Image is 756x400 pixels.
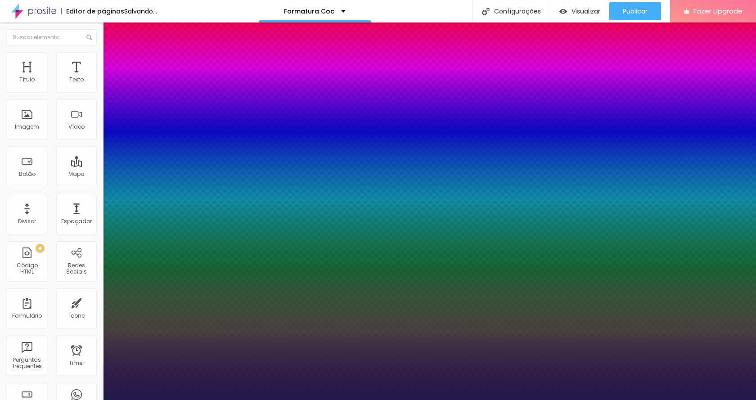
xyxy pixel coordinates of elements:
img: view-1.svg [559,8,567,15]
div: Texto [69,76,84,83]
div: Mapa [68,171,85,177]
button: Visualizar [550,2,609,20]
span: Fazer Upgrade [693,7,742,15]
span: Publicar [623,8,648,15]
img: Icone [86,35,92,40]
div: Formulário [12,313,42,319]
div: Perguntas frequentes [9,357,45,370]
p: Formatura Coc [284,8,334,14]
div: Botão [19,171,36,177]
div: Timer [69,360,84,366]
div: Divisor [18,218,36,225]
div: Espaçador [61,218,92,225]
div: Imagem [15,124,39,130]
div: Redes Sociais [58,262,94,275]
img: Icone [482,8,490,15]
div: Vídeo [68,124,85,130]
div: Título [19,76,35,83]
div: Código HTML [9,262,45,275]
div: Salvando... [124,8,157,14]
input: Buscar elemento [7,29,97,45]
button: Publicar [609,2,661,20]
div: Ícone [69,313,85,319]
div: Editor de páginas [61,8,124,14]
span: Visualizar [571,8,600,15]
